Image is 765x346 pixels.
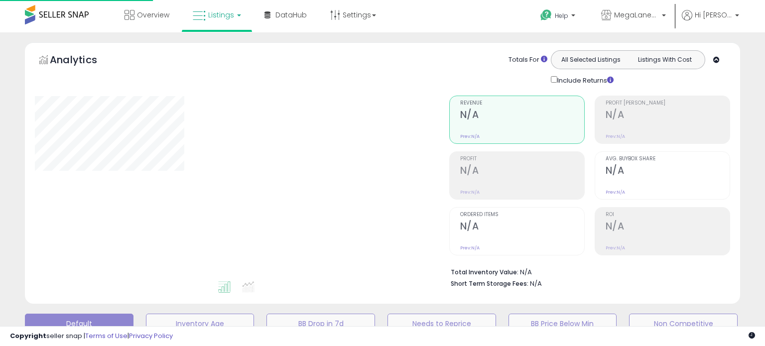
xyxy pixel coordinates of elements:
strong: Copyright [10,331,46,341]
a: Terms of Use [85,331,127,341]
button: Needs to Reprice [387,314,496,334]
h5: Analytics [50,53,117,69]
small: Prev: N/A [460,133,480,139]
small: Prev: N/A [460,245,480,251]
span: Ordered Items [460,212,584,218]
h2: N/A [460,221,584,234]
small: Prev: N/A [606,189,625,195]
h2: N/A [460,165,584,178]
button: Inventory Age [146,314,255,334]
button: BB Price Below Min [509,314,617,334]
button: All Selected Listings [554,53,628,66]
span: Hi [PERSON_NAME] [695,10,732,20]
button: Listings With Cost [628,53,702,66]
span: Listings [208,10,234,20]
span: Profit [460,156,584,162]
div: Include Returns [543,74,626,86]
i: Get Help [540,9,552,21]
a: Help [532,1,585,32]
div: Totals For [509,55,547,65]
a: Privacy Policy [129,331,173,341]
span: Revenue [460,101,584,106]
small: Prev: N/A [606,245,625,251]
b: Total Inventory Value: [451,268,518,276]
h2: N/A [460,109,584,122]
h2: N/A [606,109,730,122]
button: Default [25,314,133,334]
span: DataHub [275,10,307,20]
li: N/A [451,265,723,277]
a: Hi [PERSON_NAME] [682,10,739,32]
span: Overview [137,10,169,20]
b: Short Term Storage Fees: [451,279,528,288]
h2: N/A [606,221,730,234]
span: N/A [530,279,542,288]
div: seller snap | | [10,332,173,341]
button: BB Drop in 7d [266,314,375,334]
span: ROI [606,212,730,218]
span: Avg. Buybox Share [606,156,730,162]
span: Help [555,11,568,20]
small: Prev: N/A [606,133,625,139]
span: MegaLanes Distribution [614,10,659,20]
span: Profit [PERSON_NAME] [606,101,730,106]
button: Non Competitive [629,314,738,334]
small: Prev: N/A [460,189,480,195]
h2: N/A [606,165,730,178]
